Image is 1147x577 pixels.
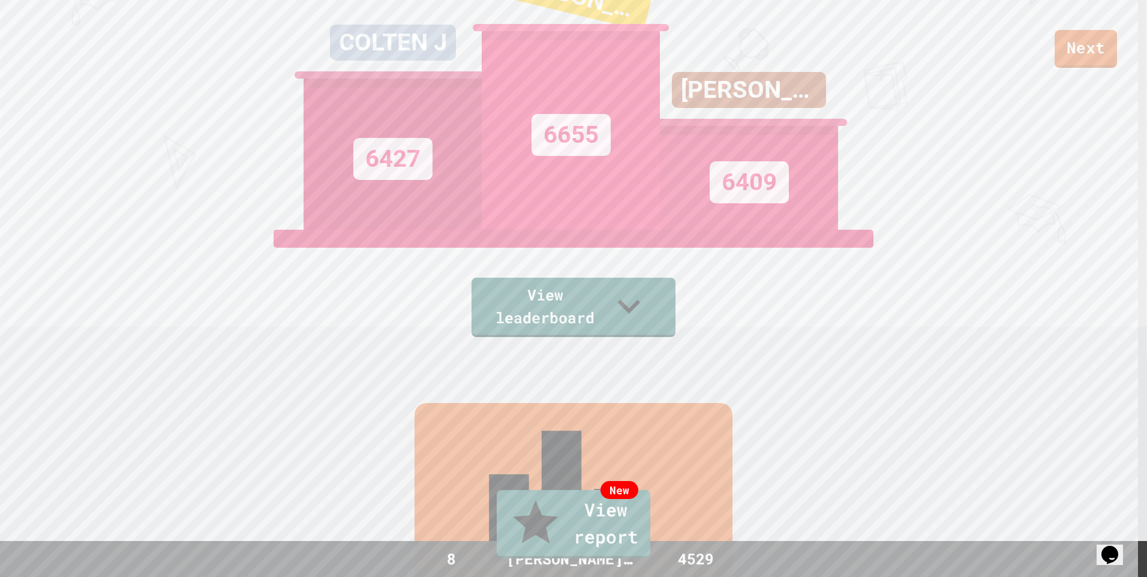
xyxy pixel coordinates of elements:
div: 6409 [710,161,789,203]
div: [PERSON_NAME] [672,72,826,108]
div: COLTEN J [330,25,456,61]
div: 6655 [532,114,611,156]
a: View report [497,490,650,558]
div: 6427 [353,138,433,180]
iframe: chat widget [1097,529,1135,565]
div: New [600,481,638,499]
a: Next [1055,30,1117,68]
a: View leaderboard [472,278,675,337]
